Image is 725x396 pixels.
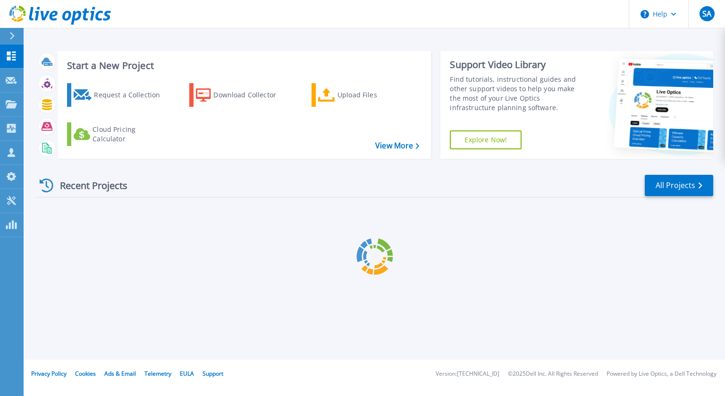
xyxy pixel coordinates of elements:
[67,122,172,146] a: Cloud Pricing Calculator
[436,371,499,377] li: Version: [TECHNICAL_ID]
[104,370,136,378] a: Ads & Email
[312,83,417,107] a: Upload Files
[36,174,140,197] div: Recent Projects
[337,86,413,104] div: Upload Files
[31,370,67,378] a: Privacy Policy
[702,10,711,17] span: SA
[375,141,419,150] a: View More
[645,175,713,196] a: All Projects
[189,83,295,107] a: Download Collector
[144,370,171,378] a: Telemetry
[450,59,587,71] div: Support Video Library
[94,86,169,104] div: Request a Collection
[213,86,289,104] div: Download Collector
[508,371,598,377] li: © 2025 Dell Inc. All Rights Reserved
[75,370,96,378] a: Cookies
[450,130,522,149] a: Explore Now!
[93,125,168,144] div: Cloud Pricing Calculator
[202,370,223,378] a: Support
[180,370,194,378] a: EULA
[67,83,172,107] a: Request a Collection
[607,371,717,377] li: Powered by Live Optics, a Dell Technology
[450,75,587,112] div: Find tutorials, instructional guides and other support videos to help you make the most of your L...
[67,60,419,71] h3: Start a New Project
